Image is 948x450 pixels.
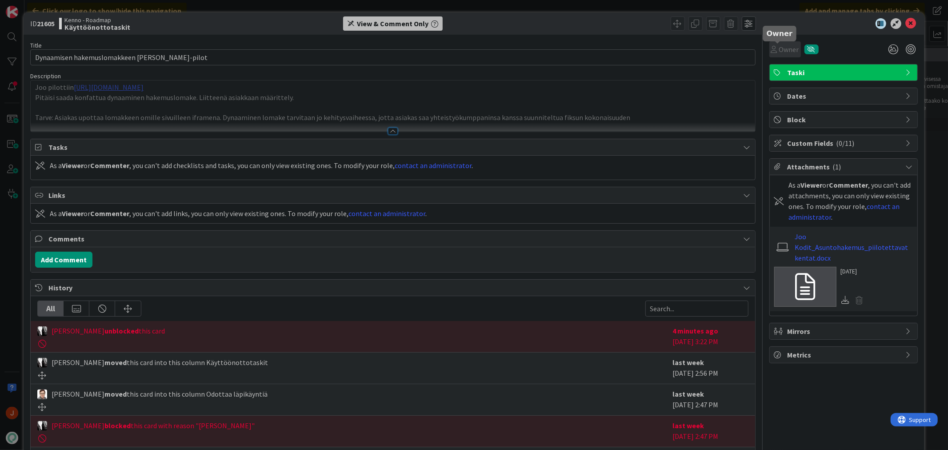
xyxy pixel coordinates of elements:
[35,112,750,123] p: Tarve: Asiakas upottaa lomakkeen omille sivuilleen iframena. Dynaaminen lomake tarvitaan jo kehit...
[90,161,129,170] b: Commenter
[90,209,129,218] b: Commenter
[104,421,131,430] b: blocked
[788,91,901,101] span: Dates
[30,18,55,29] span: ID
[801,181,823,189] b: Viewer
[50,208,427,219] div: As a or , you can't add links, you can only view existing ones. To modify your role, .
[37,421,47,431] img: KV
[788,67,901,78] span: Taski
[841,267,867,276] div: [DATE]
[35,252,92,268] button: Add Comment
[52,389,268,399] span: [PERSON_NAME] this card into this column Odottaa läpikäyntiä
[788,161,901,172] span: Attachments
[673,390,704,398] b: last week
[30,72,61,80] span: Description
[48,233,739,244] span: Comments
[357,18,428,29] div: View & Comment Only
[35,82,750,92] p: Joo pilottiin
[52,420,255,431] span: [PERSON_NAME] this card with reason "[PERSON_NAME]"
[104,326,139,335] b: unblocked
[673,420,748,442] div: [DATE] 2:47 PM
[645,301,748,317] input: Search...
[788,138,901,149] span: Custom Fields
[62,161,84,170] b: Viewer
[19,1,40,12] span: Support
[789,180,913,222] div: As a or , you can't add attachments, you can only view existing ones. To modify your role, .
[673,421,704,430] b: last week
[37,326,47,336] img: KV
[788,326,901,337] span: Mirrors
[35,92,750,103] p: Pitäisi saada konfattua dynaaminen hakemuslomake. Liitteenä asiakkaan määrittely.
[348,209,425,218] a: contact an administrator
[673,326,719,335] b: 4 minutes ago
[673,389,748,411] div: [DATE] 2:47 PM
[48,282,739,293] span: History
[37,19,55,28] b: 21605
[673,357,748,379] div: [DATE] 2:56 PM
[64,24,130,31] b: Käyttöönottotaskit
[52,357,268,368] span: [PERSON_NAME] this card into this column Käyttöönottotaskit
[30,49,755,65] input: type card name here...
[788,114,901,125] span: Block
[37,358,47,368] img: KV
[64,16,130,24] span: Kenno - Roadmap
[788,350,901,360] span: Metrics
[104,358,127,367] b: moved
[833,162,841,171] span: ( 1 )
[48,190,739,201] span: Links
[395,161,472,170] a: contact an administrator
[37,390,47,399] img: SM
[104,390,127,398] b: moved
[836,139,855,148] span: ( 0/11 )
[30,41,42,49] label: Title
[38,301,64,316] div: All
[52,325,165,336] span: [PERSON_NAME] this card
[50,160,473,171] div: As a or , you can't add checklists and tasks, you can only view existing ones. To modify your rol...
[795,231,913,263] a: Joo Kodit_Asuntohakemus_piilotettavat kentat.docx
[829,181,868,189] b: Commenter
[74,83,144,92] a: [URL][DOMAIN_NAME]
[48,142,739,153] span: Tasks
[673,358,704,367] b: last week
[62,209,84,218] b: Viewer
[767,29,793,38] h5: Owner
[673,325,748,348] div: [DATE] 3:22 PM
[779,44,799,55] span: Owner
[841,294,851,306] div: Download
